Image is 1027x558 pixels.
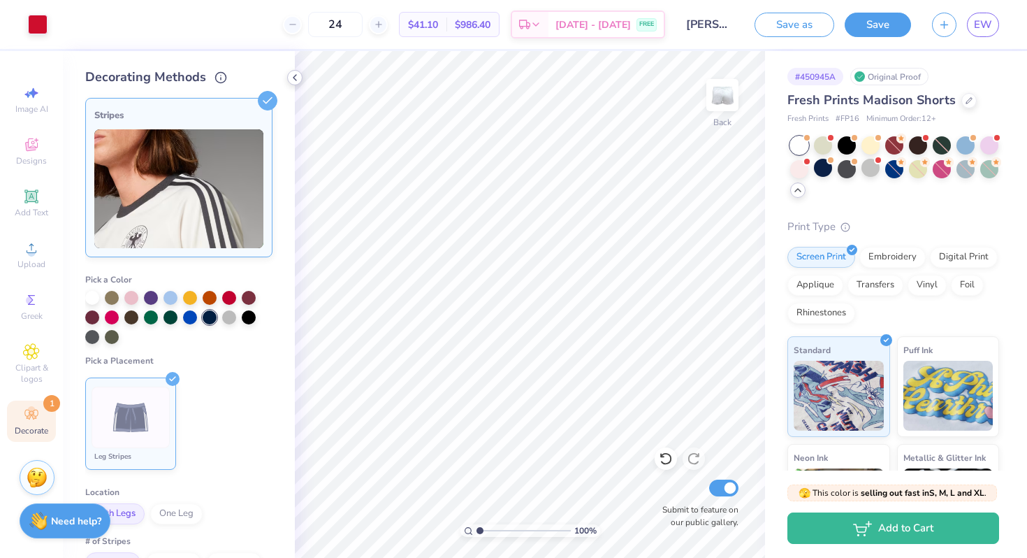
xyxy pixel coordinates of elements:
span: # FP16 [836,113,859,125]
span: Decorate [15,425,48,436]
img: Back [708,81,736,109]
span: Metallic & Glitter Ink [903,450,986,465]
span: Fresh Prints [787,113,829,125]
button: Add to Cart [787,513,999,544]
strong: selling out fast in S, M, L and XL [861,487,984,499]
span: FREE [639,20,654,29]
div: Applique [787,275,843,296]
span: $41.10 [408,17,438,32]
img: Stripes [94,129,263,248]
span: Pick a Color [85,274,132,285]
div: Digital Print [930,247,998,268]
span: 🫣 [799,487,810,500]
img: Metallic & Glitter Ink [903,468,993,538]
span: Upload [17,259,45,270]
input: – – [308,12,363,37]
span: One Leg [150,503,203,524]
a: EW [967,13,999,37]
span: Neon Ink [794,450,828,465]
div: Original Proof [850,68,928,85]
span: 100 % [574,524,597,537]
div: Back [713,116,731,129]
span: Minimum Order: 12 + [866,113,936,125]
span: Standard [794,343,831,357]
div: Screen Print [787,247,855,268]
span: Pick a Placement [85,355,154,366]
div: Print Type [787,219,999,235]
div: Leg Stripes [92,451,170,462]
span: Clipart & logos [7,362,56,385]
img: Neon Ink [794,468,884,538]
span: This color is . [799,487,986,499]
img: Standard [794,361,884,431]
div: Transfers [847,275,903,296]
img: Leg Stripes [105,392,157,444]
div: Rhinestones [787,303,855,324]
strong: Need help? [51,515,101,528]
label: Submit to feature on our public gallery. [655,503,738,529]
span: EW [974,17,992,33]
div: Decorating Methods [85,68,272,87]
div: Stripes [94,107,263,124]
input: Untitled Design [676,10,744,38]
div: Embroidery [859,247,926,268]
div: # 450945A [787,68,843,85]
span: $986.40 [455,17,490,32]
span: [DATE] - [DATE] [555,17,631,32]
img: Puff Ink [903,361,993,431]
span: Image AI [15,103,48,115]
span: Designs [16,155,47,166]
span: Greek [21,310,43,322]
span: Fresh Prints Madison Shorts [787,92,956,108]
span: Both Legs [85,503,145,524]
span: # of Stripes [85,536,131,547]
button: Save as [755,13,834,37]
span: Add Text [15,207,48,218]
span: Puff Ink [903,343,933,357]
div: Vinyl [908,275,947,296]
span: 1 [43,395,60,412]
span: Location [85,487,119,498]
div: Foil [951,275,984,296]
button: Save [845,13,911,37]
